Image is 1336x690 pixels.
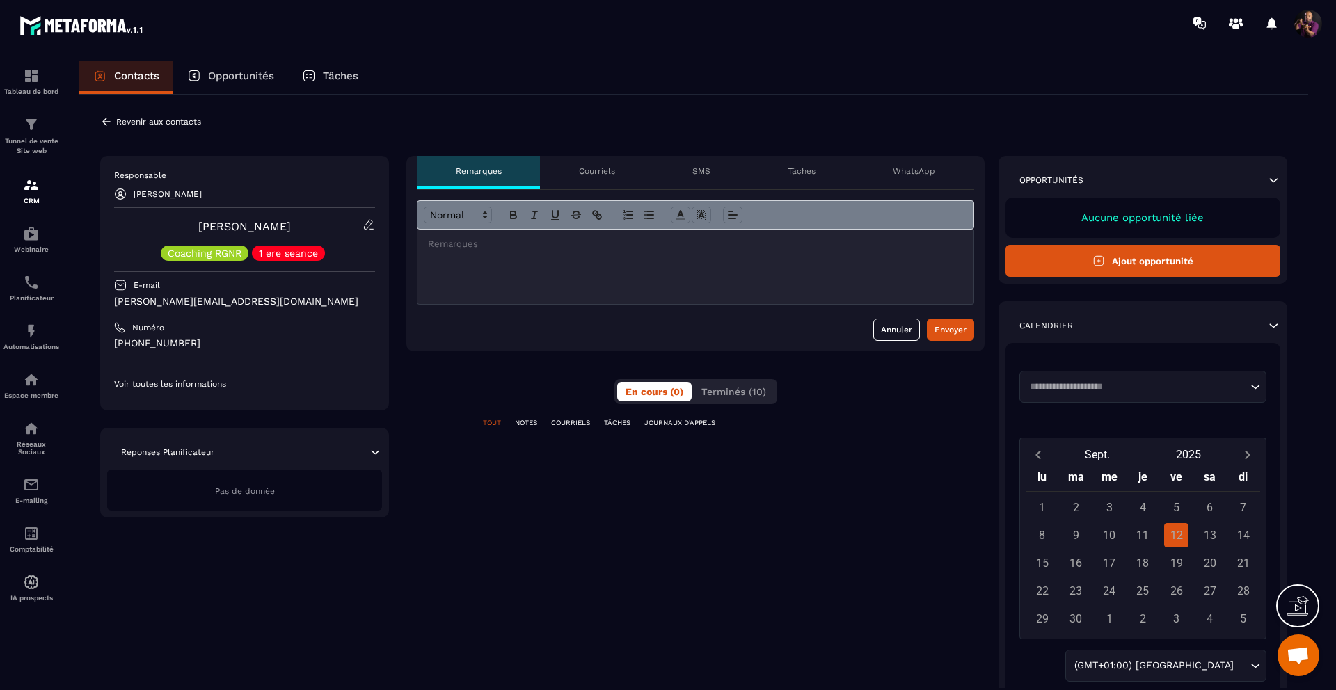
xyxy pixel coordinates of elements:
[1193,467,1227,491] div: sa
[1198,551,1222,575] div: 20
[3,215,59,264] a: automationsautomationsWebinaire
[1030,551,1054,575] div: 15
[23,225,40,242] img: automations
[1231,551,1255,575] div: 21
[3,361,59,410] a: automationsautomationsEspace membre
[1026,445,1051,464] button: Previous month
[1131,495,1155,520] div: 4
[935,323,967,337] div: Envoyer
[132,322,164,333] p: Numéro
[3,343,59,351] p: Automatisations
[1019,211,1266,224] p: Aucune opportunité liée
[1126,467,1159,491] div: je
[23,274,40,291] img: scheduler
[134,280,160,291] p: E-mail
[1236,658,1247,673] input: Search for option
[1231,607,1255,631] div: 5
[788,166,816,177] p: Tâches
[3,545,59,553] p: Comptabilité
[873,319,920,341] button: Annuler
[1026,495,1260,631] div: Calendar days
[1227,467,1260,491] div: di
[114,170,375,181] p: Responsable
[1097,607,1122,631] div: 1
[604,418,630,428] p: TÂCHES
[3,88,59,95] p: Tableau de bord
[3,410,59,466] a: social-networksocial-networkRéseaux Sociaux
[114,378,375,390] p: Voir toutes les informations
[1198,495,1222,520] div: 6
[1164,523,1188,547] div: 12
[1064,607,1088,631] div: 30
[693,382,774,401] button: Terminés (10)
[1164,551,1188,575] div: 19
[927,319,974,341] button: Envoyer
[23,420,40,437] img: social-network
[116,117,201,127] p: Revenir aux contacts
[198,220,291,233] a: [PERSON_NAME]
[3,497,59,504] p: E-mailing
[1065,650,1266,682] div: Search for option
[23,476,40,493] img: email
[1198,523,1222,547] div: 13
[1164,579,1188,603] div: 26
[1030,579,1054,603] div: 22
[23,177,40,193] img: formation
[114,295,375,308] p: [PERSON_NAME][EMAIL_ADDRESS][DOMAIN_NAME]
[551,418,590,428] p: COURRIELS
[3,392,59,399] p: Espace membre
[1131,579,1155,603] div: 25
[114,337,375,350] p: [PHONE_NUMBER]
[23,116,40,133] img: formation
[323,70,358,82] p: Tâches
[1198,607,1222,631] div: 4
[208,70,274,82] p: Opportunités
[1019,320,1073,331] p: Calendrier
[1030,495,1054,520] div: 1
[893,166,935,177] p: WhatsApp
[3,246,59,253] p: Webinaire
[23,67,40,84] img: formation
[288,61,372,94] a: Tâches
[23,371,40,388] img: automations
[1234,445,1260,464] button: Next month
[1005,245,1280,277] button: Ajout opportunité
[1025,380,1247,394] input: Search for option
[3,294,59,302] p: Planificateur
[1159,467,1193,491] div: ve
[1097,495,1122,520] div: 3
[692,166,710,177] p: SMS
[617,382,692,401] button: En cours (0)
[626,386,683,397] span: En cours (0)
[19,13,145,38] img: logo
[121,447,214,458] p: Réponses Planificateur
[1064,523,1088,547] div: 9
[1030,523,1054,547] div: 8
[1131,551,1155,575] div: 18
[3,515,59,563] a: accountantaccountantComptabilité
[1231,523,1255,547] div: 14
[79,61,173,94] a: Contacts
[483,418,501,428] p: TOUT
[23,525,40,542] img: accountant
[3,106,59,166] a: formationformationTunnel de vente Site web
[1026,467,1260,631] div: Calendar wrapper
[1051,442,1143,467] button: Open months overlay
[134,189,202,199] p: [PERSON_NAME]
[701,386,766,397] span: Terminés (10)
[1064,551,1088,575] div: 16
[1019,371,1266,403] div: Search for option
[259,248,318,258] p: 1 ere seance
[1064,495,1088,520] div: 2
[579,166,615,177] p: Courriels
[215,486,275,496] span: Pas de donnée
[3,136,59,156] p: Tunnel de vente Site web
[644,418,715,428] p: JOURNAUX D'APPELS
[1278,634,1319,676] div: Ouvrir le chat
[3,466,59,515] a: emailemailE-mailing
[1097,551,1122,575] div: 17
[1164,607,1188,631] div: 3
[1097,579,1122,603] div: 24
[173,61,288,94] a: Opportunités
[1071,658,1236,673] span: (GMT+01:00) [GEOGRAPHIC_DATA]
